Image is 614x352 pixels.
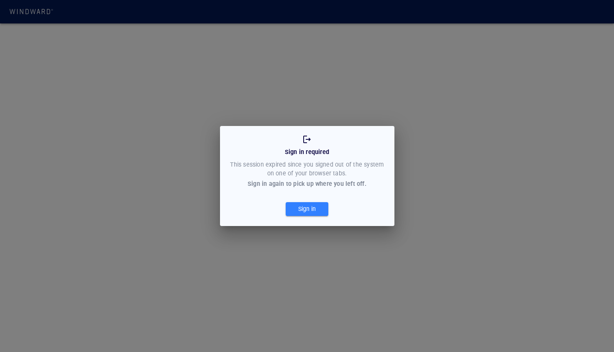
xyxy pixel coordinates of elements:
div: Sign in [297,202,317,216]
div: This session expired since you signed out of the system on one of your browser tabs. [228,159,386,180]
div: Sign in required [283,146,331,158]
div: Sign in again to pick up where you left off. [248,180,366,188]
button: Sign in [286,202,328,216]
iframe: Chat [578,314,608,346]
